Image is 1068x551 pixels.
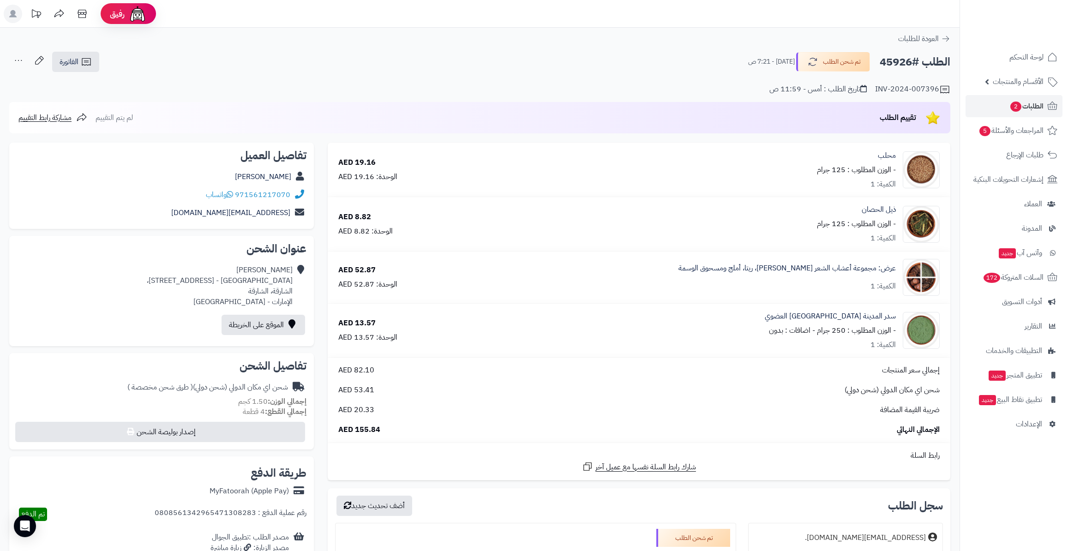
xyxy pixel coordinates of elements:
span: العودة للطلبات [898,33,939,44]
div: شحن اي مكان الدولي (شحن دولي) [127,382,288,393]
div: 19.16 AED [338,157,376,168]
div: [PERSON_NAME] [GEOGRAPHIC_DATA] - [STREET_ADDRESS]، الشارقة، الشارقة الإمارات - [GEOGRAPHIC_DATA] [147,265,293,307]
span: التقارير [1025,320,1042,333]
a: تحديثات المنصة [24,5,48,25]
h2: طريقة الدفع [251,467,306,479]
span: شحن اي مكان الدولي (شحن دولي) [845,385,940,395]
strong: إجمالي الوزن: [268,396,306,407]
div: 13.57 AED [338,318,376,329]
a: محلب [878,150,896,161]
span: الإعدادات [1016,418,1042,431]
h3: سجل الطلب [888,500,943,511]
a: الموقع على الخريطة [222,315,305,335]
span: جديد [979,395,996,405]
a: العملاء [966,193,1062,215]
div: الكمية: 1 [870,179,896,190]
div: الوحدة: 52.87 AED [338,279,397,290]
a: واتساب [206,189,233,200]
span: 172 [984,273,1000,283]
span: المراجعات والأسئلة [978,124,1044,137]
div: الكمية: 1 [870,233,896,244]
div: INV-2024-007396 [875,84,950,95]
span: السلات المتروكة [983,271,1044,284]
span: جديد [989,371,1006,381]
div: [EMAIL_ADDRESS][DOMAIN_NAME]. [805,533,926,543]
span: التطبيقات والخدمات [986,344,1042,357]
a: المراجعات والأسئلة5 [966,120,1062,142]
span: الفاتورة [60,56,78,67]
a: العودة للطلبات [898,33,950,44]
div: 8.82 AED [338,212,371,222]
a: المدونة [966,217,1062,240]
span: ضريبة القيمة المضافة [880,405,940,415]
small: - الوزن المطلوب : 250 جرام [817,325,896,336]
a: مشاركة رابط التقييم [18,112,87,123]
a: طلبات الإرجاع [966,144,1062,166]
a: الإعدادات [966,413,1062,435]
img: logo-2.png [1005,26,1059,45]
small: - اضافات : بدون [769,325,815,336]
span: العملاء [1024,198,1042,210]
span: تم الدفع [21,509,45,520]
h2: تفاصيل الشحن [17,360,306,371]
div: تم شحن الطلب [656,529,730,547]
a: عرض: مجموعة أعشاب الشعر [PERSON_NAME]، ريتا، أملج ومسحوق الوسمة [678,263,896,274]
a: سدر المدينة [GEOGRAPHIC_DATA] العضوي [765,311,896,322]
div: الوحدة: 8.82 AED [338,226,393,237]
span: طلبات الإرجاع [1006,149,1044,162]
span: تقييم الطلب [880,112,916,123]
div: رابط السلة [331,450,947,461]
a: 971561217070 [235,189,290,200]
span: ( طرق شحن مخصصة ) [127,382,193,393]
h2: تفاصيل العميل [17,150,306,161]
span: 53.41 AED [338,385,374,395]
small: - الوزن المطلوب : 125 جرام [817,218,896,229]
span: مشاركة رابط التقييم [18,112,72,123]
img: 1690052262-Seder%20Leaves%20Powder%20Organic-90x90.jpg [903,312,939,349]
h2: عنوان الشحن [17,243,306,254]
strong: إجمالي القطع: [265,406,306,417]
span: الأقسام والمنتجات [993,75,1044,88]
span: تطبيق نقاط البيع [978,393,1042,406]
a: إشعارات التحويلات البنكية [966,168,1062,191]
div: 52.87 AED [338,265,376,275]
a: ذيل الحصان [862,204,896,215]
a: التطبيقات والخدمات [966,340,1062,362]
span: لم يتم التقييم [96,112,133,123]
span: 5 [979,126,990,136]
span: وآتس آب [998,246,1042,259]
span: 2 [1010,102,1021,112]
a: شارك رابط السلة نفسها مع عميل آخر [582,461,696,473]
span: رفيق [110,8,125,19]
a: تطبيق نقاط البيعجديد [966,389,1062,411]
div: تاريخ الطلب : أمس - 11:59 ص [769,84,867,95]
a: تطبيق المتجرجديد [966,364,1062,386]
small: - الوزن المطلوب : 125 جرام [817,164,896,175]
a: [EMAIL_ADDRESS][DOMAIN_NAME] [171,207,290,218]
span: المدونة [1022,222,1042,235]
span: لوحة التحكم [1009,51,1044,64]
button: تم شحن الطلب [796,52,870,72]
div: الوحدة: 13.57 AED [338,332,397,343]
span: 82.10 AED [338,365,374,376]
h2: الطلب #45926 [880,53,950,72]
img: 1650694361-Hosetail-90x90.jpg [903,206,939,243]
div: الكمية: 1 [870,281,896,292]
div: الكمية: 1 [870,340,896,350]
img: 1639891427-Mahaleb-90x90.jpg [903,151,939,188]
button: إصدار بوليصة الشحن [15,422,305,442]
span: إشعارات التحويلات البنكية [973,173,1044,186]
span: شارك رابط السلة نفسها مع عميل آخر [595,462,696,473]
a: وآتس آبجديد [966,242,1062,264]
a: [PERSON_NAME] [235,171,291,182]
a: الطلبات2 [966,95,1062,117]
span: جديد [999,248,1016,258]
a: أدوات التسويق [966,291,1062,313]
div: الوحدة: 19.16 AED [338,172,397,182]
a: التقارير [966,315,1062,337]
a: السلات المتروكة172 [966,266,1062,288]
div: Open Intercom Messenger [14,515,36,537]
a: الفاتورة [52,52,99,72]
button: أضف تحديث جديد [336,496,412,516]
